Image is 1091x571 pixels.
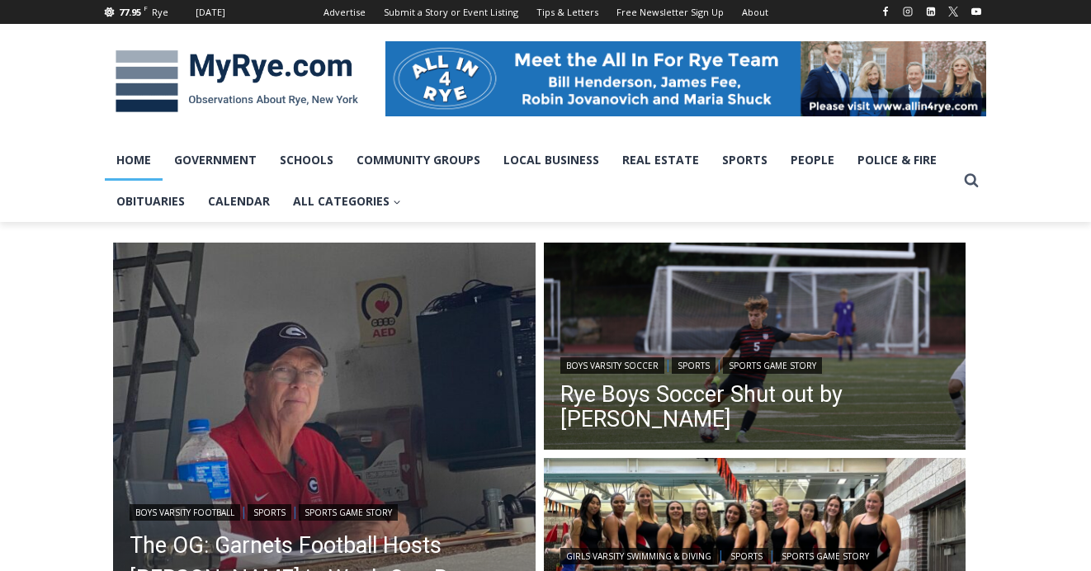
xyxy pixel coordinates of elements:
div: Rye [152,5,168,20]
a: Obituaries [105,181,196,222]
a: Real Estate [611,139,711,181]
a: All Categories [281,181,413,222]
a: Home [105,139,163,181]
a: Calendar [196,181,281,222]
div: | | [130,501,519,521]
a: Local Business [492,139,611,181]
a: Sports [711,139,779,181]
div: | | [560,354,950,374]
a: Linkedin [921,2,941,21]
img: All in for Rye [385,41,986,116]
a: Sports [725,548,768,564]
a: Sports [672,357,716,374]
img: MyRye.com [105,39,369,125]
a: X [943,2,963,21]
a: Sports Game Story [299,504,398,521]
a: Boys Varsity Soccer [560,357,664,374]
img: (PHOTO: Rye Boys Soccer's Silas Kavanagh in his team's 3-0 loss to Byram Hills on Septmber 10, 20... [544,243,966,454]
a: Boys Varsity Football [130,504,240,521]
a: People [779,139,846,181]
a: Sports [248,504,291,521]
a: Sports Game Story [776,548,875,564]
a: Rye Boys Soccer Shut out by [PERSON_NAME] [560,382,950,432]
a: Instagram [898,2,918,21]
a: Facebook [876,2,895,21]
a: Read More Rye Boys Soccer Shut out by Byram Hills [544,243,966,454]
a: Police & Fire [846,139,948,181]
a: Schools [268,139,345,181]
nav: Primary Navigation [105,139,956,223]
div: | | [560,545,950,564]
a: Sports Game Story [723,357,822,374]
a: Girls Varsity Swimming & Diving [560,548,717,564]
button: View Search Form [956,166,986,196]
span: All Categories [293,192,401,210]
span: 77.95 [119,6,141,18]
div: [DATE] [196,5,225,20]
a: Government [163,139,268,181]
a: YouTube [966,2,986,21]
span: F [144,3,148,12]
a: Community Groups [345,139,492,181]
